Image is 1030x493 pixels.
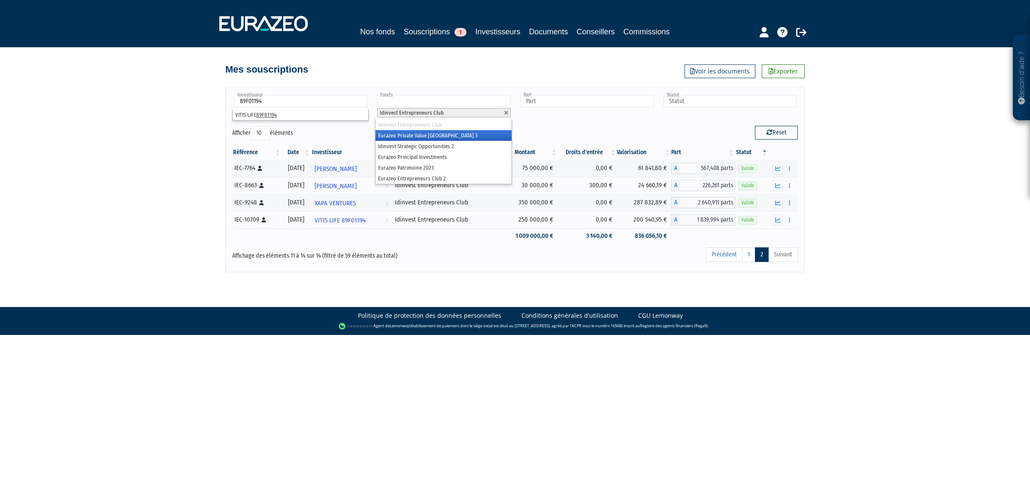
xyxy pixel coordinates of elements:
div: - Agent de (établissement de paiement dont le siège social est situé au [STREET_ADDRESS], agréé p... [9,322,1021,331]
span: A [671,163,680,174]
li: VITIS LIFE [233,110,368,120]
li: Idinvest Entrepreneurs Club [376,119,511,130]
div: [DATE] [284,181,308,190]
th: Investisseur: activer pour trier la colonne par ordre croissant [311,145,392,160]
div: [DATE] [284,215,308,224]
a: Nos fonds [360,26,395,38]
span: 2 640,911 parts [680,197,735,208]
img: logo-lemonway.png [339,322,372,331]
a: CGU Lemonway [638,311,683,320]
td: 250 000,00 € [497,211,557,228]
span: A [671,214,680,225]
span: 1 839,994 parts [680,214,735,225]
img: 1732889491-logotype_eurazeo_blanc_rvb.png [219,16,308,31]
span: 567,408 parts [680,163,735,174]
select: Afficheréléments [251,126,270,140]
div: IEC-8663 [234,181,278,190]
a: [PERSON_NAME] [311,160,392,177]
span: Valide [738,182,757,190]
div: Idinvest Entrepreneurs Club [395,181,494,190]
a: Lemonway [390,323,409,329]
td: 836 056,10 € [617,228,671,243]
i: [Français] Personne physique [259,200,264,205]
span: 1 [454,28,467,37]
div: Affichage des éléments 11 à 14 sur 14 (filtré de 59 éléments au total) [232,246,460,260]
i: [Français] Personne physique [261,217,266,222]
span: A [671,197,680,208]
li: Eurazeo Patrimoine 2023 [376,162,511,173]
a: Conditions générales d'utilisation [521,311,618,320]
div: IEC-9248 [234,198,278,207]
li: Eurazeo Entrepreneurs Club 2 [376,173,511,184]
a: Investisseurs [475,26,520,38]
div: Idinvest Entrepreneurs Club [395,215,494,224]
div: IEC-10709 [234,215,278,224]
th: Part: activer pour trier la colonne par ordre croissant [671,145,735,160]
span: Valide [738,199,757,207]
a: Conseillers [577,26,615,38]
div: Idinvest Entrepreneurs Club [395,198,494,207]
div: A - Idinvest Entrepreneurs Club [671,180,735,191]
a: 1 [742,247,755,262]
label: Afficher éléments [232,126,293,140]
td: 200 540,95 € [617,211,671,228]
span: XAPA VENTURES [315,195,356,211]
th: Valorisation: activer pour trier la colonne par ordre croissant [617,145,671,160]
button: Reset [755,126,798,140]
div: A - Idinvest Entrepreneurs Club [671,197,735,208]
th: Date: activer pour trier la colonne par ordre croissant [281,145,311,160]
a: Souscriptions1 [403,26,467,39]
td: 61 841,80 € [617,160,671,177]
a: Précédent [706,247,742,262]
a: Exporter [762,64,805,78]
div: [DATE] [284,164,308,173]
i: Voir l'investisseur [385,195,388,211]
h4: Mes souscriptions [225,64,308,75]
a: Voir les documents [685,64,755,78]
td: 287 832,89 € [617,194,671,211]
td: 75 000,00 € [497,160,557,177]
th: Référence : activer pour trier la colonne par ordre croissant [232,145,281,160]
li: Eurazeo Principal Investments [376,152,511,162]
td: 30 000,00 € [497,177,557,194]
i: [Français] Personne physique [259,183,264,188]
span: 226,261 parts [680,180,735,191]
i: Voir l'investisseur [385,178,388,194]
th: Statut : activer pour trier la colonne par ordre d&eacute;croissant [735,145,768,160]
span: [PERSON_NAME] [315,161,357,177]
div: A - Idinvest Entrepreneurs Club [671,163,735,174]
li: Eurazeo Private Value [GEOGRAPHIC_DATA] 3 [376,130,511,141]
div: A - Idinvest Entrepreneurs Club [671,214,735,225]
td: 350 000,00 € [497,194,557,211]
div: IEC-7764 [234,164,278,173]
td: 1 009 000,00 € [497,228,557,243]
em: 89F01194 [256,112,277,118]
i: [Français] Personne physique [257,166,262,171]
a: Registre des agents financiers (Regafi) [640,323,708,329]
td: 300,00 € [557,177,617,194]
a: [PERSON_NAME] [311,177,392,194]
span: Valide [738,216,757,224]
td: 3 140,00 € [557,228,617,243]
a: XAPA VENTURES [311,194,392,211]
span: [PERSON_NAME] [315,178,357,194]
td: 24 660,19 € [617,177,671,194]
th: Droits d'entrée: activer pour trier la colonne par ordre croissant [557,145,617,160]
span: A [671,180,680,191]
span: Idinvest Entrepreneurs Club [380,110,444,116]
a: Commissions [624,26,670,38]
a: 2 [755,247,769,262]
a: Documents [529,26,568,38]
li: Idinvest Strategic Opportunities 2 [376,141,511,152]
td: 0,00 € [557,160,617,177]
span: VITIS LIFE 89F01194 [315,213,366,228]
td: 0,00 € [557,211,617,228]
p: Besoin d'aide ? [1017,39,1027,116]
a: VITIS LIFE 89F01194 [311,211,392,228]
td: 0,00 € [557,194,617,211]
i: Voir l'investisseur [385,213,388,228]
a: Politique de protection des données personnelles [358,311,501,320]
th: Montant: activer pour trier la colonne par ordre croissant [497,145,557,160]
span: Valide [738,164,757,173]
div: [DATE] [284,198,308,207]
